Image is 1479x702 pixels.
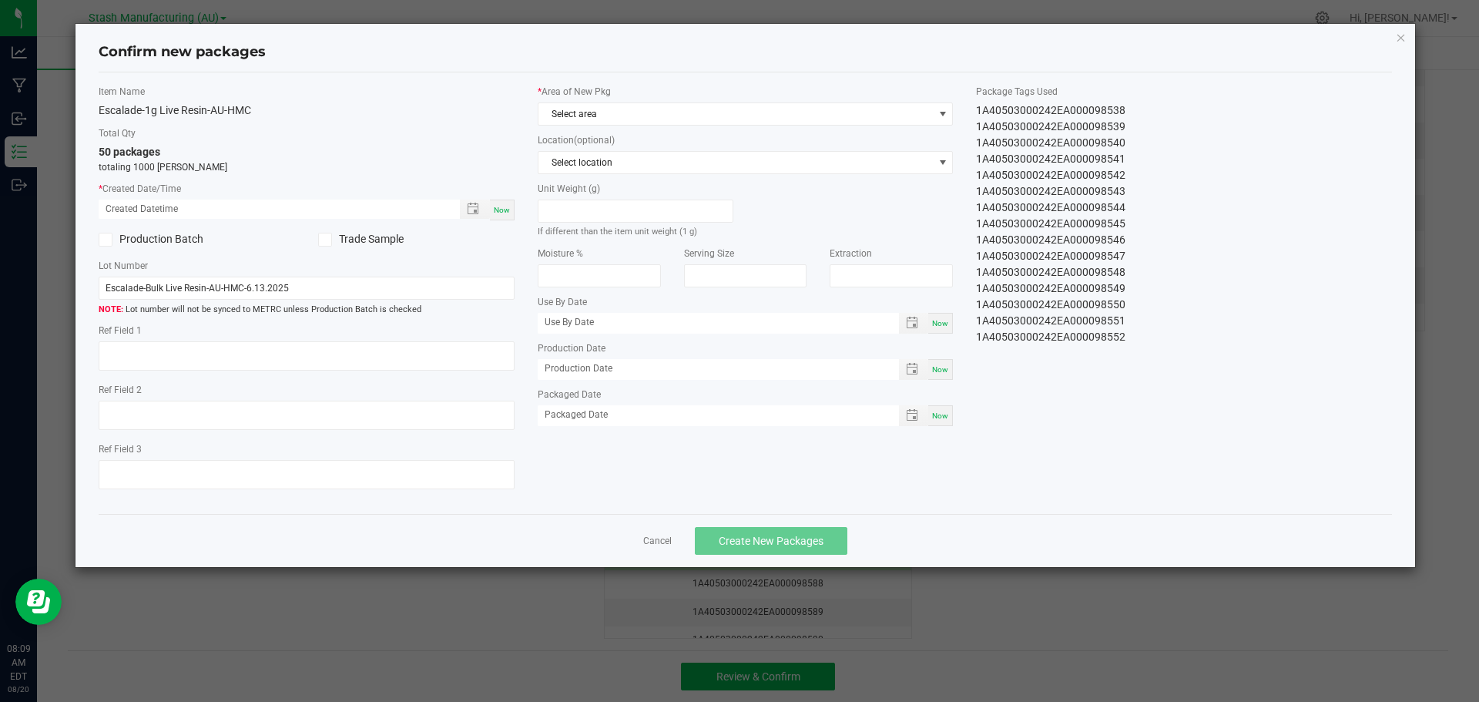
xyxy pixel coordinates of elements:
label: Production Date [538,341,954,355]
a: Cancel [643,535,672,548]
p: totaling 1000 [PERSON_NAME] [99,160,515,174]
div: 1A40503000242EA000098544 [976,200,1392,216]
span: Now [932,411,948,420]
label: Extraction [830,247,953,260]
input: Created Datetime [99,200,444,219]
div: 1A40503000242EA000098549 [976,280,1392,297]
label: Production Batch [99,231,295,247]
h4: Confirm new packages [99,42,1393,62]
input: Production Date [538,359,883,378]
label: Unit Weight (g) [538,182,734,196]
label: Use By Date [538,295,954,309]
div: 1A40503000242EA000098545 [976,216,1392,232]
span: Lot number will not be synced to METRC unless Production Batch is checked [99,304,515,317]
label: Lot Number [99,259,515,273]
label: Serving Size [684,247,807,260]
label: Moisture % [538,247,661,260]
label: Ref Field 2 [99,383,515,397]
label: Package Tags Used [976,85,1392,99]
label: Item Name [99,85,515,99]
div: 1A40503000242EA000098541 [976,151,1392,167]
iframe: Resource center [15,579,62,625]
div: 1A40503000242EA000098542 [976,167,1392,183]
div: 1A40503000242EA000098551 [976,313,1392,329]
div: 1A40503000242EA000098552 [976,329,1392,345]
label: Ref Field 3 [99,442,515,456]
small: If different than the item unit weight (1 g) [538,227,697,237]
label: Created Date/Time [99,182,515,196]
span: Toggle popup [899,405,929,426]
div: 1A40503000242EA000098540 [976,135,1392,151]
input: Packaged Date [538,405,883,425]
span: Toggle popup [460,200,490,219]
div: 1A40503000242EA000098538 [976,102,1392,119]
input: Use By Date [538,313,883,332]
button: Create New Packages [695,527,847,555]
span: NO DATA FOUND [538,151,954,174]
span: Toggle popup [899,359,929,380]
span: Select location [538,152,934,173]
span: Now [494,206,510,214]
label: Total Qty [99,126,515,140]
div: 1A40503000242EA000098548 [976,264,1392,280]
span: (optional) [574,135,615,146]
label: Location [538,133,954,147]
span: 50 packages [99,146,160,158]
label: Trade Sample [318,231,515,247]
div: 1A40503000242EA000098546 [976,232,1392,248]
span: Now [932,365,948,374]
span: Now [932,319,948,327]
span: Create New Packages [719,535,823,547]
label: Packaged Date [538,388,954,401]
div: 1A40503000242EA000098550 [976,297,1392,313]
label: Ref Field 1 [99,324,515,338]
div: 1A40503000242EA000098539 [976,119,1392,135]
span: Toggle popup [899,313,929,334]
label: Area of New Pkg [538,85,954,99]
div: 1A40503000242EA000098547 [976,248,1392,264]
div: 1A40503000242EA000098543 [976,183,1392,200]
span: Select area [538,103,934,125]
div: Escalade-1g Live Resin-AU-HMC [99,102,515,119]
